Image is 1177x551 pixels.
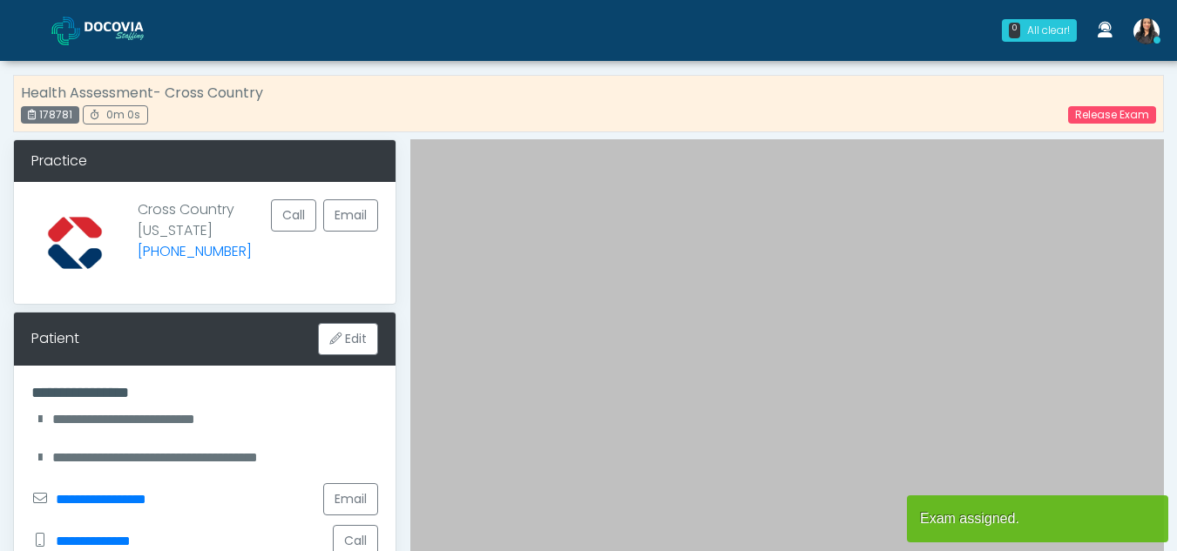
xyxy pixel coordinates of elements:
div: Practice [14,140,396,182]
div: 178781 [21,106,79,124]
a: Docovia [51,2,172,58]
a: Email [323,199,378,232]
div: All clear! [1027,23,1070,38]
a: 0 All clear! [991,12,1087,49]
article: Exam assigned. [907,495,1168,542]
a: Email [323,483,378,515]
img: Provider image [31,199,118,286]
img: Viral Patel [1133,18,1160,44]
div: Patient [31,328,79,349]
strong: Health Assessment- Cross Country [21,83,263,103]
p: Cross Country [US_STATE] [138,199,252,272]
button: Edit [318,323,378,355]
button: Call [271,199,316,232]
span: 0m 0s [106,107,140,122]
img: Docovia [85,22,172,39]
a: [PHONE_NUMBER] [138,241,252,261]
a: Release Exam [1068,106,1156,124]
img: Docovia [51,17,80,45]
div: 0 [1009,23,1020,38]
